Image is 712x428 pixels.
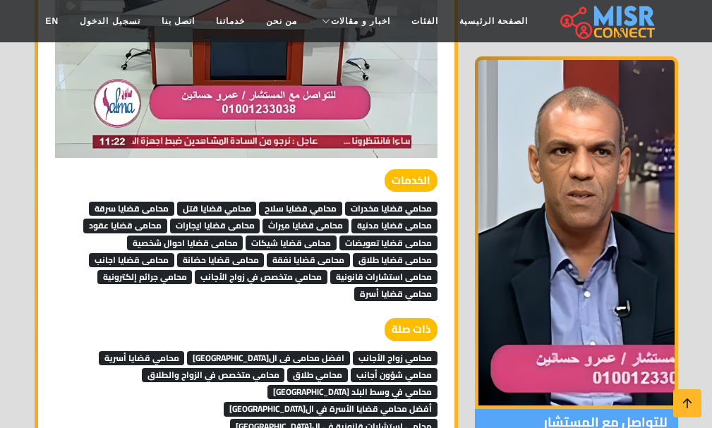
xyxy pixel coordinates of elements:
span: اخبار و مقالات [331,15,390,27]
span: محامي زواج الأجانب [353,351,438,365]
a: الفئات [401,8,449,35]
a: الصفحة الرئيسية [449,8,538,35]
span: محامي متخصص في الزواج والطلاق [142,368,285,382]
a: محامى قضايا ميراث [263,214,349,235]
span: محامي قضايا أسرة [354,287,438,301]
a: محامي زواج الأجانب [353,346,438,367]
a: محامى قضايا نفقة [267,248,350,269]
a: محامي طلاق [287,363,348,384]
a: أفضل محامي قضايا الأسرة في ال[GEOGRAPHIC_DATA] [224,397,438,418]
span: محامي قضايا مخدرات [345,202,438,216]
a: محامى قضايا سرقة [89,197,174,218]
a: من نحن [255,8,308,35]
a: محامى قضايا مدنية [351,214,438,235]
span: محامى قضايا احوال شخصية [127,236,243,250]
span: محامى استشارات قانونية [330,270,438,284]
a: محامى قضايا حضانة [177,248,265,269]
span: محامي قضايا سلاح [259,202,342,216]
span: محامى قضايا شيكات [246,236,337,250]
a: اخبار و مقالات [308,8,401,35]
img: main.misr_connect [560,4,655,39]
span: محامي طلاق [287,368,348,382]
a: محامى قضايا شيكات [246,231,337,252]
a: خدماتنا [205,8,255,35]
a: محامي متخصص في زواج الأجانب [195,265,327,286]
a: محامي قضايا قتل [177,197,257,218]
span: محامى قضايا حضانة [177,253,265,267]
a: محامى قضايا عقود [83,214,167,235]
span: محامى قضايا اجانب [89,253,174,267]
span: محامي متخصص في زواج الأجانب [195,270,327,284]
span: محامى قضايا تعويضات [339,236,438,250]
span: محامى قضايا نفقة [267,253,350,267]
a: اتصل بنا [151,8,205,35]
a: محامي قضايا سلاح [259,197,342,218]
span: محامي قضايا أسرية [99,351,185,365]
img: المستشار عمرو حسانين [475,56,678,409]
span: محامي جرائم إلكترونية [97,270,193,284]
a: EN [35,8,70,35]
a: محامى قضايا طلاق [353,248,438,269]
span: افضل محامى فى ال[GEOGRAPHIC_DATA] [187,351,350,365]
span: محامى قضايا مدنية [351,219,438,233]
a: محامى قضايا اجانب [89,248,174,269]
a: محامى قضايا تعويضات [339,231,438,252]
strong: ذات صلة [385,318,438,341]
a: تسجيل الدخول [69,8,150,35]
strong: الخدمات [385,169,438,192]
span: محامى قضايا ايجارات [170,219,260,233]
a: محامي جرائم إلكترونية [97,265,193,286]
a: محامي في وسط البلد [GEOGRAPHIC_DATA] [267,380,438,401]
a: محامي قضايا أسرية [99,346,185,367]
a: افضل محامى فى ال[GEOGRAPHIC_DATA] [187,346,350,367]
a: محامى قضايا احوال شخصية [127,231,243,252]
span: محامى قضايا عقود [83,219,167,233]
a: محامى استشارات قانونية [330,265,438,286]
a: محامى قضايا ايجارات [170,214,260,235]
span: محامي قضايا قتل [177,202,257,216]
a: محامي قضايا مخدرات [345,197,438,218]
span: محامى قضايا ميراث [263,219,349,233]
span: محامي في وسط البلد [GEOGRAPHIC_DATA] [267,385,438,399]
a: محامي قضايا أسرة [354,282,438,303]
span: محامى قضايا سرقة [89,202,174,216]
a: محامي متخصص في الزواج والطلاق [142,363,285,384]
span: محامي شؤون أجانب [351,368,438,382]
a: محامي شؤون أجانب [351,363,438,384]
span: أفضل محامي قضايا الأسرة في ال[GEOGRAPHIC_DATA] [224,402,438,416]
span: محامى قضايا طلاق [353,253,438,267]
